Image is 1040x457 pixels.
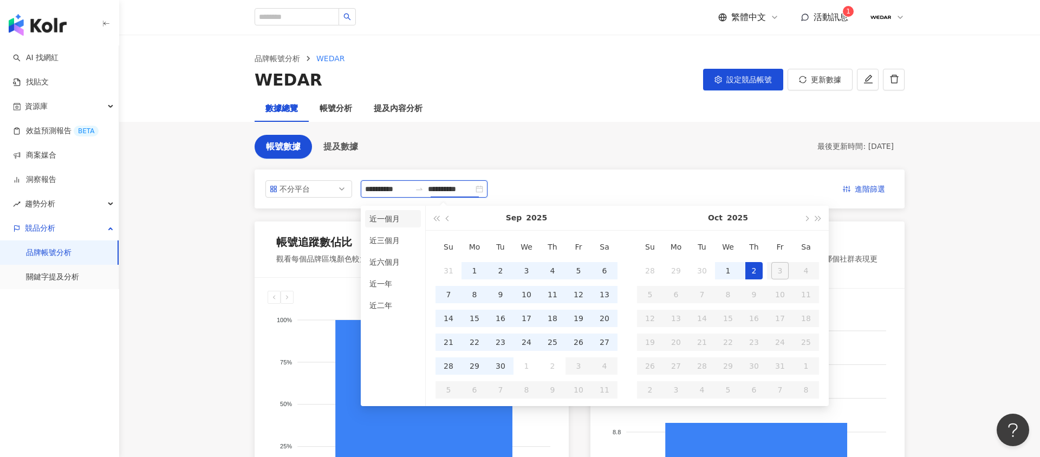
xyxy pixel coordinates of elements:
span: 繁體中文 [731,11,766,23]
span: 1 [846,8,850,15]
td: 2025-09-06 [591,259,617,283]
th: Su [637,235,663,259]
th: Tu [689,235,715,259]
a: 找貼文 [13,77,49,88]
div: 28 [641,262,659,279]
th: Th [741,235,767,259]
th: Mo [461,235,487,259]
td: 2025-09-01 [461,259,487,283]
td: 2025-09-29 [461,354,487,378]
div: 16 [492,310,509,327]
span: search [343,13,351,21]
button: Oct [708,206,723,230]
td: 2025-10-02 [741,259,767,283]
span: setting [714,76,722,83]
div: 15 [466,310,483,327]
div: 2 [745,262,763,279]
td: 2025-09-30 [487,354,513,378]
td: 2025-09-17 [513,306,539,330]
td: 2025-09-29 [663,259,689,283]
button: 提及數據 [312,135,369,159]
span: 提及數據 [323,142,358,152]
th: Sa [793,235,819,259]
td: 2025-09-21 [435,330,461,354]
td: 2025-09-23 [487,330,513,354]
div: 30 [492,357,509,375]
a: 商案媒合 [13,150,56,161]
div: 不分平台 [279,181,315,197]
div: 13 [596,286,613,303]
td: 2025-09-20 [591,306,617,330]
div: 12 [570,286,587,303]
td: 2025-09-25 [539,330,565,354]
span: 設定競品帳號 [726,75,772,84]
th: Fr [767,235,793,259]
div: 觀看每個品牌區塊顏色較大的部分，表示他為該品牌的主力溝通操作社群。 [276,254,526,265]
span: 進階篩選 [855,181,885,198]
div: 3 [518,262,535,279]
td: 2025-09-11 [539,283,565,306]
td: 2025-09-24 [513,330,539,354]
div: 8 [466,286,483,303]
div: 22 [466,334,483,351]
div: 1 [466,262,483,279]
div: 29 [466,357,483,375]
td: 2025-09-13 [591,283,617,306]
div: 18 [544,310,561,327]
div: 28 [440,357,457,375]
button: Sep [506,206,522,230]
div: 11 [544,286,561,303]
tspan: 50% [280,401,292,408]
a: 關鍵字提及分析 [26,272,79,283]
div: 4 [544,262,561,279]
li: 近二年 [365,297,421,314]
iframe: Help Scout Beacon - Open [997,414,1029,446]
td: 2025-09-19 [565,306,591,330]
tspan: 100% [277,317,292,323]
div: 7 [440,286,457,303]
div: WEDAR [255,69,322,92]
div: 帳號分析 [320,102,352,115]
a: 效益預測報告BETA [13,126,99,136]
img: logo [9,14,67,36]
button: 2025 [526,206,547,230]
td: 2025-09-08 [461,283,487,306]
li: 近六個月 [365,253,421,271]
td: 2025-09-02 [487,259,513,283]
span: swap-right [415,185,424,193]
td: 2025-09-04 [539,259,565,283]
td: 2025-10-01 [513,354,539,378]
tspan: 75% [280,359,292,365]
span: 活動訊息 [814,12,848,22]
div: 19 [570,310,587,327]
tspan: 8.8 [613,429,621,435]
span: 資源庫 [25,94,48,119]
span: 帳號數據 [266,142,301,152]
a: 洞察報告 [13,174,56,185]
div: 20 [596,310,613,327]
span: 競品分析 [25,216,55,240]
td: 2025-10-02 [539,354,565,378]
div: 24 [518,334,535,351]
th: Sa [591,235,617,259]
td: 2025-09-16 [487,306,513,330]
li: 近一個月 [365,210,421,227]
th: We [715,235,741,259]
button: 更新數據 [788,69,853,90]
div: 26 [570,334,587,351]
th: We [513,235,539,259]
div: 14 [440,310,457,327]
td: 2025-09-12 [565,283,591,306]
div: 1 [719,262,737,279]
td: 2025-09-26 [565,330,591,354]
div: 30 [693,262,711,279]
span: sync [799,76,807,83]
div: 25 [544,334,561,351]
td: 2025-09-15 [461,306,487,330]
th: Th [539,235,565,259]
td: 2025-10-01 [715,259,741,283]
td: 2025-09-22 [461,330,487,354]
span: 趨勢分析 [25,192,55,216]
span: edit [863,74,873,84]
div: 最後更新時間: [DATE] [817,141,894,152]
